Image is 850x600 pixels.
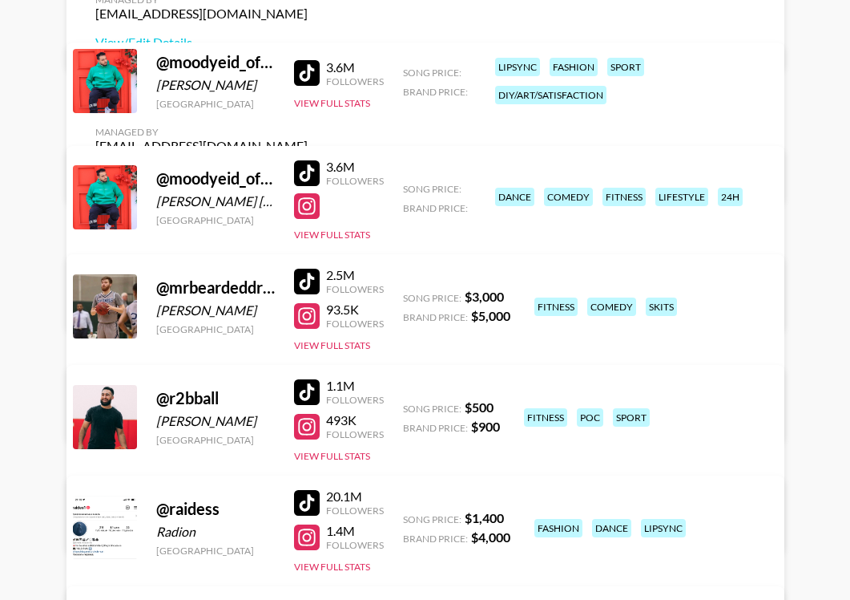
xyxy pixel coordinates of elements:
strong: $ 1,400 [465,510,504,525]
span: Brand Price: [403,422,468,434]
div: [GEOGRAPHIC_DATA] [156,545,275,557]
div: @ moodyeid_official [156,168,275,189]
div: sport [613,408,650,427]
div: 493K [326,412,384,428]
span: Brand Price: [403,86,468,98]
div: Radion [156,524,275,540]
a: View/Edit Details [95,34,308,51]
span: Brand Price: [403,311,468,323]
div: Followers [326,505,384,517]
div: 1.1M [326,378,384,394]
span: Song Price: [403,292,461,304]
div: 93.5K [326,302,384,318]
div: Followers [326,75,384,87]
div: fitness [534,298,578,316]
div: fitness [602,188,646,206]
div: dance [592,519,631,537]
div: [PERSON_NAME] [PERSON_NAME] [156,193,275,209]
div: lipsync [641,519,686,537]
span: Song Price: [403,183,461,195]
div: [EMAIL_ADDRESS][DOMAIN_NAME] [95,138,308,154]
div: @ moodyeid_official [156,52,275,72]
div: 24h [718,188,743,206]
div: Followers [326,318,384,330]
div: fashion [550,58,598,76]
strong: $ 900 [471,419,500,434]
button: View Full Stats [294,450,370,462]
div: 20.1M [326,489,384,505]
div: Managed By [95,126,308,138]
div: lipsync [495,58,540,76]
span: Brand Price: [403,202,468,214]
div: 1.4M [326,523,384,539]
div: poc [577,408,603,427]
button: View Full Stats [294,229,370,241]
div: Followers [326,175,384,187]
span: Brand Price: [403,533,468,545]
div: comedy [544,188,593,206]
div: [GEOGRAPHIC_DATA] [156,434,275,446]
strong: $ 3,000 [465,289,504,304]
span: Song Price: [403,67,461,79]
div: Followers [326,428,384,440]
div: @ mrbeardeddragon [156,278,275,298]
span: Song Price: [403,403,461,415]
div: [EMAIL_ADDRESS][DOMAIN_NAME] [95,6,308,22]
div: dance [495,188,534,206]
div: Followers [326,394,384,406]
div: 2.5M [326,267,384,283]
div: fashion [534,519,582,537]
strong: $ 5,000 [471,308,510,323]
div: diy/art/satisfaction [495,86,606,104]
div: [GEOGRAPHIC_DATA] [156,323,275,335]
div: [GEOGRAPHIC_DATA] [156,98,275,110]
div: @ r2bball [156,388,275,408]
div: Followers [326,539,384,551]
strong: $ 500 [465,399,493,415]
div: Followers [326,283,384,295]
div: 3.6M [326,159,384,175]
span: Song Price: [403,513,461,525]
button: View Full Stats [294,97,370,109]
div: @ raidess [156,499,275,519]
div: skits [646,298,677,316]
div: [GEOGRAPHIC_DATA] [156,214,275,226]
div: sport [607,58,644,76]
div: [PERSON_NAME] [156,302,275,318]
div: [PERSON_NAME] [156,77,275,93]
div: 3.6M [326,59,384,75]
strong: $ 4,000 [471,529,510,545]
div: comedy [587,298,636,316]
button: View Full Stats [294,561,370,573]
div: lifestyle [655,188,708,206]
div: [PERSON_NAME] [156,413,275,429]
button: View Full Stats [294,339,370,351]
div: fitness [524,408,567,427]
